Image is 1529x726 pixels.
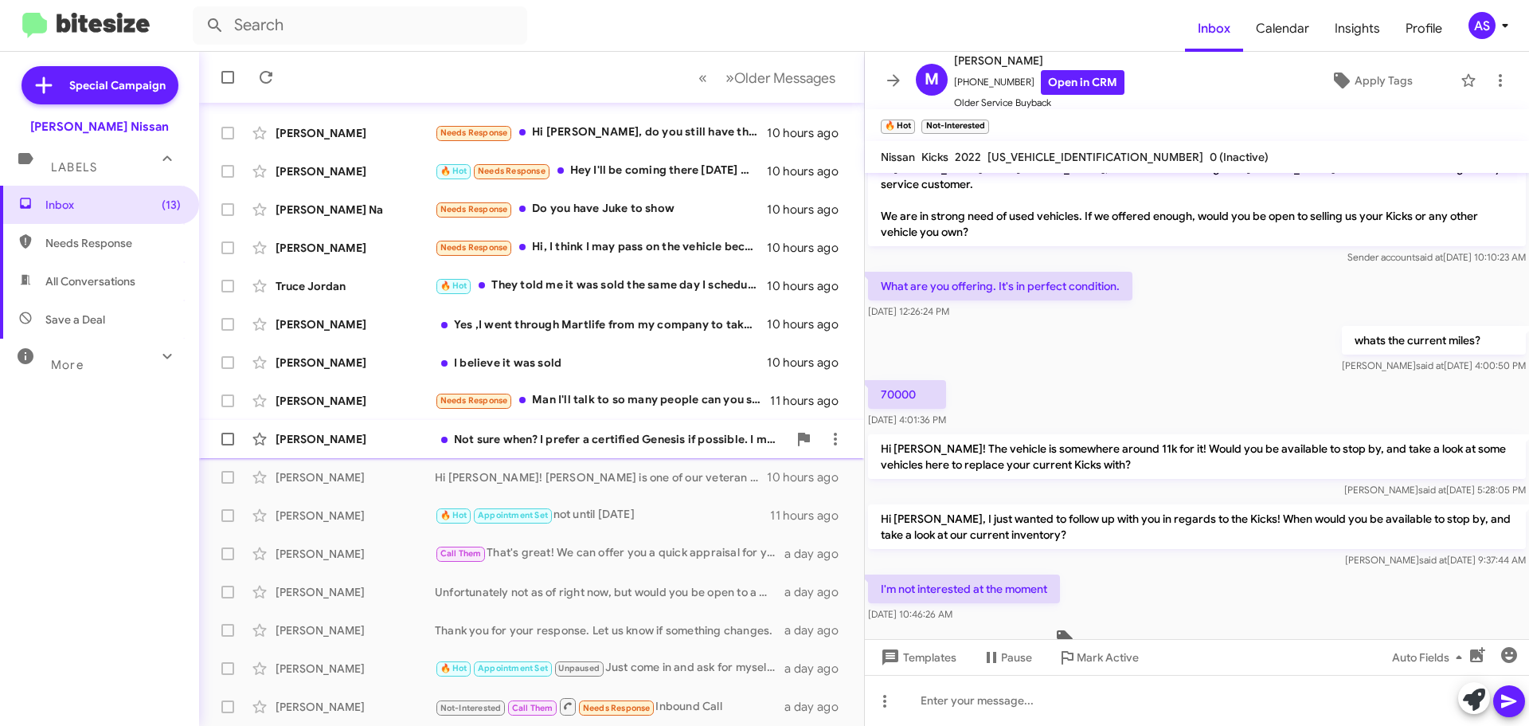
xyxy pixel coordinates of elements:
div: They told me it was sold the same day I scheduled the appointment [435,277,767,295]
span: 2022 [955,150,981,164]
div: [PERSON_NAME] Nissan [30,119,169,135]
button: Auto Fields [1379,643,1481,672]
div: [PERSON_NAME] [276,699,435,715]
span: Needs Response [440,128,508,138]
div: Hi [PERSON_NAME]! [PERSON_NAME] is one of our veteran Sales Professionals, you are in great hands... [435,469,767,485]
input: Search [193,6,527,45]
button: Mark Active [1045,643,1152,672]
span: More [51,358,84,372]
small: Not-Interested [921,120,988,134]
div: I believe it was sold [435,355,767,371]
nav: Page navigation example [690,61,845,94]
span: Nissan [881,150,915,164]
span: Inbox [45,197,181,213]
span: All Conversations [45,273,135,289]
span: 🔥 Hot [440,510,467,520]
div: 10 hours ago [767,202,851,218]
div: Inbound Call [435,697,784,716]
div: 11 hours ago [770,508,851,524]
div: [PERSON_NAME] [276,584,435,600]
span: Older Service Buyback [954,95,1124,111]
div: Hi, I think I may pass on the vehicle because I saw the disclaimer of the additional $1,800 on th... [435,238,767,257]
span: [PERSON_NAME] [DATE] 4:00:50 PM [1342,359,1526,371]
p: I'm not interested at the moment [868,575,1060,603]
div: AS [1468,12,1496,39]
span: 🔥 Hot [440,166,467,176]
span: Pause [1001,643,1032,672]
span: « [698,68,707,88]
div: Hi [PERSON_NAME], do you still have the vehicle? I don't see it on the website anymore. [435,124,767,142]
div: 10 hours ago [767,316,851,332]
div: a day ago [784,622,851,638]
button: AS [1455,12,1511,39]
div: [PERSON_NAME] [276,240,435,256]
span: [PERSON_NAME] [DATE] 9:37:44 AM [1345,554,1526,566]
span: » [725,68,734,88]
div: [PERSON_NAME] [276,393,435,409]
span: Needs Response [440,204,508,214]
a: Profile [1393,6,1455,52]
small: 🔥 Hot [881,120,915,134]
a: Calendar [1243,6,1322,52]
div: [PERSON_NAME] [276,546,435,562]
span: [DATE] 12:26:24 PM [868,305,949,317]
button: Pause [969,643,1045,672]
button: Previous [689,61,717,94]
span: [PERSON_NAME] [DATE] 5:28:05 PM [1344,484,1526,496]
div: [PERSON_NAME] [276,469,435,485]
button: Templates [865,643,969,672]
div: Thank you for your response. Let us know if something changes. [435,622,784,638]
span: Appointment Set [478,663,548,673]
span: Tagged as 'Not-Interested' on [DATE] 10:46:28 AM [1049,629,1346,652]
span: Needs Response [440,242,508,253]
button: Apply Tags [1289,66,1453,95]
span: [DATE] 4:01:36 PM [868,414,946,426]
span: Not-Interested [440,703,502,713]
span: Auto Fields [1392,643,1468,672]
div: [PERSON_NAME] [276,355,435,371]
span: (13) [162,197,181,213]
span: said at [1418,484,1446,496]
div: 10 hours ago [767,355,851,371]
div: [PERSON_NAME] [276,316,435,332]
span: [PHONE_NUMBER] [954,70,1124,95]
a: Open in CRM [1041,70,1124,95]
span: Save a Deal [45,312,105,328]
span: Inbox [1185,6,1243,52]
span: Appointment Set [478,510,548,520]
span: M [925,67,939,92]
span: Older Messages [734,69,835,87]
p: whats the current miles? [1342,326,1526,355]
p: 70000 [868,380,946,409]
span: Kicks [921,150,948,164]
span: Call Them [512,703,553,713]
div: 10 hours ago [767,278,851,294]
span: Labels [51,160,97,175]
span: Unpaused [558,663,600,673]
span: Needs Response [440,395,508,406]
span: Call Them [440,548,482,559]
div: [PERSON_NAME] Na [276,202,435,218]
span: said at [1416,359,1444,371]
div: not until [DATE] [435,506,770,524]
span: Needs Response [583,703,651,713]
div: [PERSON_NAME] [276,125,435,141]
div: 11 hours ago [770,393,851,409]
div: a day ago [784,699,851,715]
span: 🔥 Hot [440,281,467,291]
div: Hey I'll be coming there [DATE] morning, I've already made an appointment with [PERSON_NAME] [435,162,767,180]
a: Insights [1322,6,1393,52]
span: [DATE] 10:46:26 AM [868,608,952,620]
p: Hi [PERSON_NAME]! The vehicle is somewhere around 11k for it! Would you be available to stop by, ... [868,434,1526,479]
button: Next [716,61,845,94]
div: a day ago [784,546,851,562]
span: Apply Tags [1355,66,1413,95]
div: a day ago [784,584,851,600]
div: [PERSON_NAME] [276,163,435,179]
p: Hi [PERSON_NAME] this is [PERSON_NAME], General Sales Manager at [PERSON_NAME] Nissan. Thanks for... [868,154,1526,246]
div: That's great! We can offer you a quick appraisal for your 2023 Frontier SV. When would you like t... [435,544,784,563]
div: 10 hours ago [767,469,851,485]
